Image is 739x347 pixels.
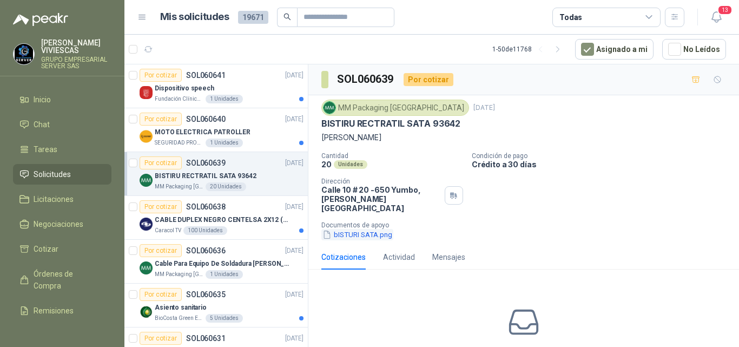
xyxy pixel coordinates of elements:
[186,291,226,298] p: SOL060635
[285,333,303,344] p: [DATE]
[140,174,153,187] img: Company Logo
[321,132,726,143] p: [PERSON_NAME]
[124,196,308,240] a: Por cotizarSOL060638[DATE] Company LogoCABLE DUPLEX NEGRO CENTELSA 2X12 (COLOR NEGRO)Caracol TV10...
[124,284,308,328] a: Por cotizarSOL060635[DATE] Company LogoAsiento sanitarioBioCosta Green Energy S.A.S5 Unidades
[206,270,243,279] div: 1 Unidades
[140,130,153,143] img: Company Logo
[155,226,181,235] p: Caracol TV
[34,119,50,130] span: Chat
[34,243,58,255] span: Cotizar
[34,268,101,292] span: Órdenes de Compra
[183,226,227,235] div: 100 Unidades
[186,71,226,79] p: SOL060641
[155,95,203,103] p: Fundación Clínica Shaio
[155,303,207,313] p: Asiento sanitario
[321,221,735,229] p: Documentos de apoyo
[140,305,153,318] img: Company Logo
[334,160,367,169] div: Unidades
[321,178,440,185] p: Dirección
[140,218,153,231] img: Company Logo
[140,86,153,99] img: Company Logo
[34,168,71,180] span: Solicitudes
[492,41,566,58] div: 1 - 50 de 11768
[206,182,246,191] div: 20 Unidades
[473,103,495,113] p: [DATE]
[34,94,51,106] span: Inicio
[140,332,182,345] div: Por cotizar
[41,56,111,69] p: GRUPO EMPRESARIAL SERVER SAS
[155,139,203,147] p: SEGURIDAD PROVISER LTDA
[160,9,229,25] h1: Mis solicitudes
[140,261,153,274] img: Company Logo
[41,39,111,54] p: [PERSON_NAME] VIVIESCAS
[707,8,726,27] button: 13
[472,160,735,169] p: Crédito a 30 días
[13,89,111,110] a: Inicio
[404,73,453,86] div: Por cotizar
[155,182,203,191] p: MM Packaging [GEOGRAPHIC_DATA]
[186,159,226,167] p: SOL060639
[124,108,308,152] a: Por cotizarSOL060640[DATE] Company LogoMOTO ELECTRICA PATROLLERSEGURIDAD PROVISER LTDA1 Unidades
[186,115,226,123] p: SOL060640
[337,71,395,88] h3: SOL060639
[285,202,303,212] p: [DATE]
[13,264,111,296] a: Órdenes de Compra
[140,156,182,169] div: Por cotizar
[324,102,335,114] img: Company Logo
[34,193,74,205] span: Licitaciones
[662,39,726,60] button: No Leídos
[140,200,182,213] div: Por cotizar
[155,270,203,279] p: MM Packaging [GEOGRAPHIC_DATA]
[472,152,735,160] p: Condición de pago
[14,44,34,64] img: Company Logo
[140,288,182,301] div: Por cotizar
[206,139,243,147] div: 1 Unidades
[321,251,366,263] div: Cotizaciones
[34,218,83,230] span: Negociaciones
[13,214,111,234] a: Negociaciones
[34,143,57,155] span: Tareas
[13,13,68,26] img: Logo peakr
[238,11,268,24] span: 19671
[717,5,733,15] span: 13
[34,305,74,317] span: Remisiones
[321,160,332,169] p: 20
[186,247,226,254] p: SOL060636
[575,39,654,60] button: Asignado a mi
[140,69,182,82] div: Por cotizar
[285,246,303,256] p: [DATE]
[383,251,415,263] div: Actividad
[321,118,460,129] p: BISTIRU RECTRATIL SATA 93642
[155,215,289,225] p: CABLE DUPLEX NEGRO CENTELSA 2X12 (COLOR NEGRO)
[140,244,182,257] div: Por cotizar
[285,158,303,168] p: [DATE]
[155,127,250,138] p: MOTO ELECTRICA PATROLLER
[124,152,308,196] a: Por cotizarSOL060639[DATE] Company LogoBISTIRU RECTRATIL SATA 93642MM Packaging [GEOGRAPHIC_DATA]...
[283,13,291,21] span: search
[13,300,111,321] a: Remisiones
[285,114,303,125] p: [DATE]
[155,259,289,269] p: Cable Para Equipo De Soldadura [PERSON_NAME]
[155,171,256,181] p: BISTIRU RECTRATIL SATA 93642
[13,189,111,209] a: Licitaciones
[285,290,303,300] p: [DATE]
[285,70,303,81] p: [DATE]
[186,335,226,342] p: SOL060631
[124,240,308,284] a: Por cotizarSOL060636[DATE] Company LogoCable Para Equipo De Soldadura [PERSON_NAME]MM Packaging [...
[155,83,214,94] p: Dispositivo speech
[321,229,393,240] button: bISTURI SATA.png
[206,95,243,103] div: 1 Unidades
[155,314,203,323] p: BioCosta Green Energy S.A.S
[13,239,111,259] a: Cotizar
[13,114,111,135] a: Chat
[140,113,182,126] div: Por cotizar
[559,11,582,23] div: Todas
[321,152,463,160] p: Cantidad
[321,185,440,213] p: Calle 10 # 20 -650 Yumbo , [PERSON_NAME][GEOGRAPHIC_DATA]
[206,314,243,323] div: 5 Unidades
[321,100,469,116] div: MM Packaging [GEOGRAPHIC_DATA]
[124,64,308,108] a: Por cotizarSOL060641[DATE] Company LogoDispositivo speechFundación Clínica Shaio1 Unidades
[432,251,465,263] div: Mensajes
[186,203,226,211] p: SOL060638
[13,164,111,185] a: Solicitudes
